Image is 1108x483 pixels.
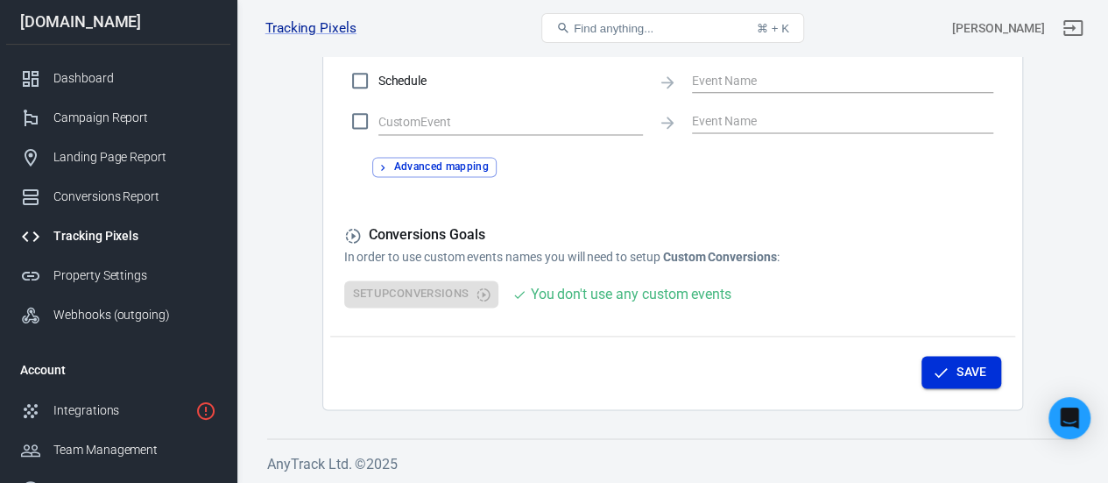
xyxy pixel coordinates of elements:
a: Property Settings [6,256,230,295]
input: Event Name [692,110,968,131]
a: Integrations [6,391,230,430]
span: Find anything... [574,22,653,35]
input: Clear [378,111,618,133]
div: Dashboard [53,69,216,88]
div: Account id: qZaURfLg [952,19,1045,38]
strong: Custom Conversions [663,250,777,264]
a: Tracking Pixels [265,19,356,38]
a: Landing Page Report [6,138,230,177]
p: In order to use custom events names you will need to setup : [344,248,1001,266]
div: Tracking Pixels [53,227,216,245]
a: Conversions Report [6,177,230,217]
button: Advanced mapping [372,157,498,177]
div: ⌘ + K [757,22,789,35]
div: You don't use any custom events [530,283,730,305]
div: Property Settings [53,266,216,285]
div: Landing Page Report [53,148,216,167]
a: Dashboard [6,59,230,98]
div: Campaign Report [53,109,216,127]
div: Open Intercom Messenger [1048,397,1090,439]
h5: Conversions Goals [344,226,1001,245]
button: Save [921,356,1001,388]
div: [DOMAIN_NAME] [6,14,230,30]
span: Schedule [378,72,644,90]
input: Event Name [692,69,968,91]
a: Team Management [6,430,230,470]
a: Tracking Pixels [6,217,230,256]
a: Campaign Report [6,98,230,138]
h6: AnyTrack Ltd. © 2025 [267,453,1077,475]
a: Webhooks (outgoing) [6,295,230,335]
li: Account [6,349,230,391]
div: Conversions Report [53,188,216,206]
svg: 1 networks not verified yet [195,401,216,422]
div: Team Management [53,441,216,459]
a: Sign out [1052,7,1094,49]
div: Webhooks (outgoing) [53,306,216,324]
div: Integrations [53,401,188,420]
button: Find anything...⌘ + K [541,13,804,43]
